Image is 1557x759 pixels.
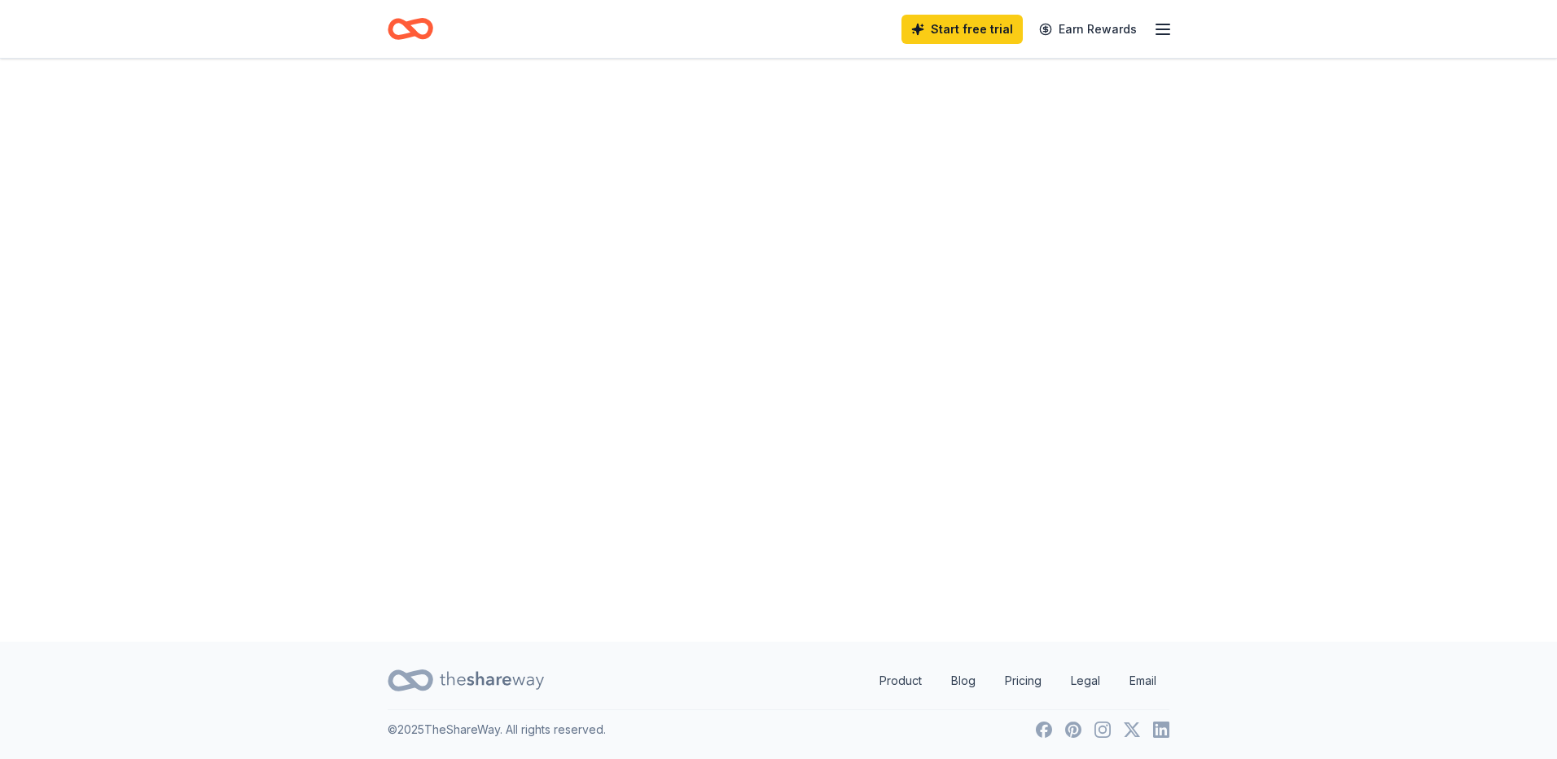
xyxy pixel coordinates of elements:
a: Start free trial [901,15,1023,44]
a: Email [1116,665,1169,697]
nav: quick links [866,665,1169,697]
a: Home [388,10,433,48]
a: Pricing [992,665,1055,697]
a: Blog [938,665,989,697]
a: Product [866,665,935,697]
p: © 2025 TheShareWay. All rights reserved. [388,720,606,739]
a: Legal [1058,665,1113,697]
a: Earn Rewards [1029,15,1147,44]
